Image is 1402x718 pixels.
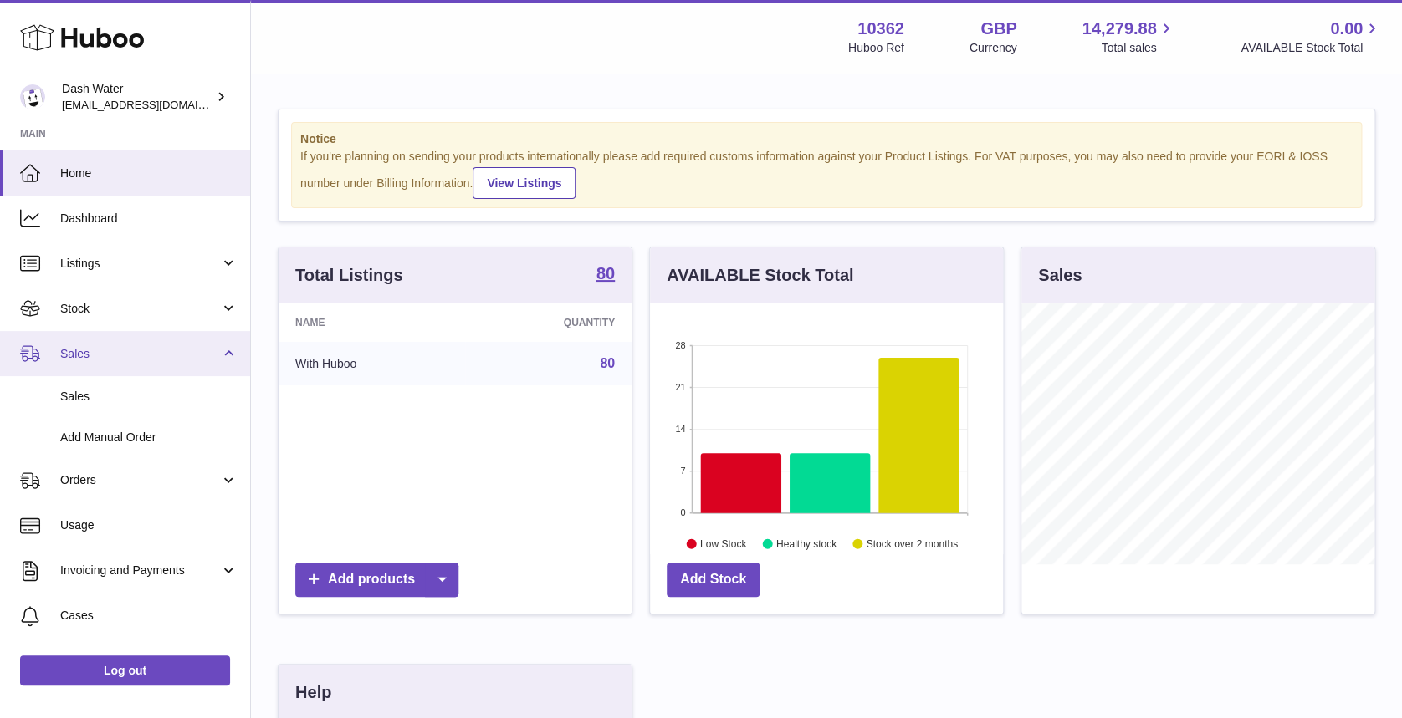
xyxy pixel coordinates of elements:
a: View Listings [473,167,576,199]
span: Total sales [1101,40,1175,56]
div: Huboo Ref [848,40,904,56]
h3: Help [295,681,331,704]
span: Usage [60,517,238,533]
span: Listings [60,256,220,272]
a: Log out [20,655,230,685]
text: Healthy stock [776,537,837,549]
th: Quantity [465,303,632,342]
a: 14,279.88 Total sales [1082,18,1175,56]
text: 7 [680,466,685,476]
text: Low Stock [700,537,747,549]
h3: Total Listings [295,264,403,287]
span: Sales [60,346,220,362]
strong: GBP [980,18,1016,40]
span: Dashboard [60,211,238,227]
img: bea@dash-water.com [20,84,45,109]
span: [EMAIL_ADDRESS][DOMAIN_NAME] [62,98,246,111]
text: 0 [680,507,685,517]
strong: Notice [300,131,1353,147]
span: Add Manual Order [60,430,238,446]
h3: AVAILABLE Stock Total [667,264,853,287]
div: If you're planning on sending your products internationally please add required customs informati... [300,149,1353,199]
a: 80 [600,356,615,370]
text: Stock over 2 months [867,537,958,549]
th: Name [279,303,465,342]
text: 21 [675,382,685,392]
div: Dash Water [62,81,212,113]
text: 28 [675,340,685,350]
h3: Sales [1038,264,1082,287]
a: Add Stock [667,563,760,597]
span: Orders [60,472,220,488]
span: Sales [60,389,238,405]
span: AVAILABLE Stock Total [1241,40,1382,56]
span: 14,279.88 [1082,18,1156,40]
a: Add products [295,563,458,597]
span: Cases [60,608,238,624]
div: Currency [970,40,1017,56]
a: 0.00 AVAILABLE Stock Total [1241,18,1382,56]
strong: 80 [596,265,615,282]
strong: 10362 [857,18,904,40]
td: With Huboo [279,342,465,385]
span: Invoicing and Payments [60,563,220,578]
a: 80 [596,265,615,285]
span: Stock [60,301,220,317]
span: Home [60,165,238,181]
span: 0.00 [1330,18,1363,40]
text: 14 [675,424,685,434]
